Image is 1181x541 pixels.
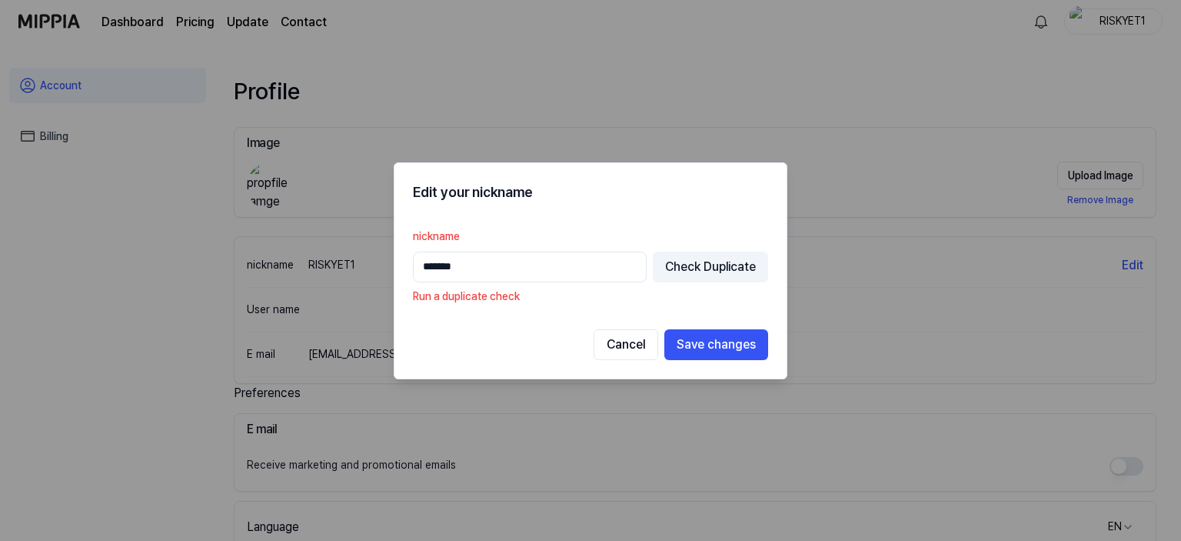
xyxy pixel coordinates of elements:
[413,182,768,202] h2: Edit your nickname
[594,329,658,360] button: Cancel
[413,230,460,242] label: nickname
[653,252,768,282] button: Check Duplicate
[413,289,768,305] p: Run a duplicate check
[664,329,768,360] button: Save changes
